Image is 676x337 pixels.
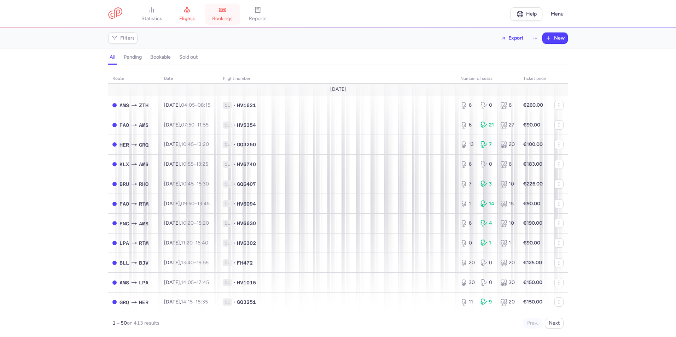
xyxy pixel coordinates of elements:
[124,54,142,60] h4: pending
[197,181,209,187] time: 15:30
[181,201,210,207] span: –
[197,201,210,207] time: 13:45
[233,279,235,286] span: •
[127,320,159,326] span: on 413 results
[233,298,235,306] span: •
[237,141,256,148] span: GQ3250
[219,73,456,84] th: Flight number
[181,161,193,167] time: 10:55
[139,220,148,227] span: AMS
[139,141,148,149] span: GRQ
[120,298,129,306] span: GRQ
[223,161,232,168] span: 1L
[134,6,169,22] a: statistics
[460,181,475,188] div: 7
[500,240,515,247] div: 1
[500,141,515,148] div: 20
[526,11,537,17] span: Help
[460,102,475,109] div: 6
[139,121,148,129] span: AMS
[198,102,210,108] time: 08:15
[181,299,193,305] time: 14:15
[139,180,148,188] span: RHO
[164,161,208,167] span: [DATE],
[233,220,235,227] span: •
[523,220,542,226] strong: €190.00
[511,7,542,21] a: Help
[181,181,194,187] time: 10:45
[139,200,148,208] span: RTM
[500,220,515,227] div: 10
[120,141,129,149] span: HER
[197,220,209,226] time: 15:20
[164,181,209,187] span: [DATE],
[139,101,148,109] span: ZTH
[500,102,515,109] div: 6
[181,102,195,108] time: 04:05
[139,160,148,168] span: AMS
[181,161,208,167] span: –
[223,220,232,227] span: 1L
[545,318,564,329] button: Next
[181,201,194,207] time: 09:50
[109,33,137,43] button: Filters
[108,73,160,84] th: route
[460,298,475,306] div: 11
[480,102,495,109] div: 0
[181,122,194,128] time: 07:50
[519,73,550,84] th: Ticket price
[120,200,129,208] span: FAO
[223,240,232,247] span: 1L
[179,54,198,60] h4: sold out
[120,160,129,168] span: KLX
[112,320,127,326] strong: 1 – 50
[139,279,148,286] span: LPA
[181,220,194,226] time: 10:20
[237,181,256,188] span: GQ6407
[164,220,209,226] span: [DATE],
[480,279,495,286] div: 0
[480,200,495,207] div: 14
[500,122,515,129] div: 27
[480,220,495,227] div: 4
[460,161,475,168] div: 6
[181,141,209,147] span: –
[196,299,208,305] time: 18:35
[480,181,495,188] div: 3
[120,121,129,129] span: FAO
[480,122,495,129] div: 21
[108,7,122,20] a: CitizenPlane red outlined logo
[523,318,542,329] button: Prev.
[237,161,256,168] span: HV6740
[164,279,209,285] span: [DATE],
[460,220,475,227] div: 6
[197,122,209,128] time: 11:55
[181,240,193,246] time: 11:20
[181,122,209,128] span: –
[500,200,515,207] div: 15
[500,161,515,168] div: 6
[139,239,148,247] span: RTM
[223,141,232,148] span: 1L
[237,298,256,306] span: GQ3251
[500,298,515,306] div: 20
[164,122,209,128] span: [DATE],
[237,200,256,207] span: HV6094
[205,6,240,22] a: bookings
[460,122,475,129] div: 6
[237,279,256,286] span: HV1015
[460,240,475,247] div: 0
[120,35,135,41] span: Filters
[237,220,256,227] span: HV6630
[500,181,515,188] div: 10
[120,279,129,286] span: AMS
[523,102,543,108] strong: €260.00
[223,279,232,286] span: 1L
[223,200,232,207] span: 1L
[233,200,235,207] span: •
[164,141,209,147] span: [DATE],
[120,220,129,227] span: FNC
[160,73,219,84] th: date
[164,260,209,266] span: [DATE],
[197,260,209,266] time: 19:55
